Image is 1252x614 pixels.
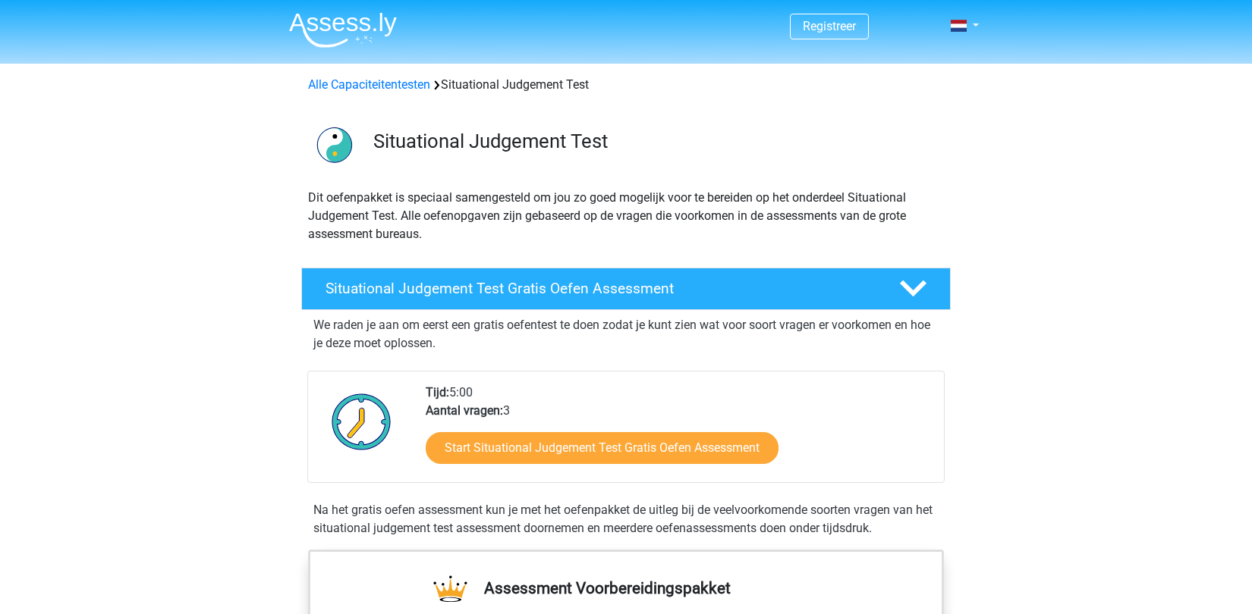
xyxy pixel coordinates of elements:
[326,280,875,297] h4: Situational Judgement Test Gratis Oefen Assessment
[302,76,950,94] div: Situational Judgement Test
[414,384,943,482] div: 5:00 3
[323,384,400,459] img: Klok
[803,19,856,33] a: Registreer
[295,268,957,310] a: Situational Judgement Test Gratis Oefen Assessment
[313,316,939,352] p: We raden je aan om eerst een gratis oefentest te doen zodat je kunt zien wat voor soort vragen er...
[308,77,430,92] a: Alle Capaciteitentesten
[373,130,939,153] h3: Situational Judgement Test
[308,189,944,243] p: Dit oefenpakket is speciaal samengesteld om jou zo goed mogelijk voor te bereiden op het onderdee...
[289,12,397,48] img: Assessly
[426,432,779,464] a: Start Situational Judgement Test Gratis Oefen Assessment
[426,385,449,399] b: Tijd:
[302,112,366,177] img: situational judgement test
[426,403,503,418] b: Aantal vragen:
[307,501,945,537] div: Na het gratis oefen assessment kun je met het oefenpakket de uitleg bij de veelvoorkomende soorte...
